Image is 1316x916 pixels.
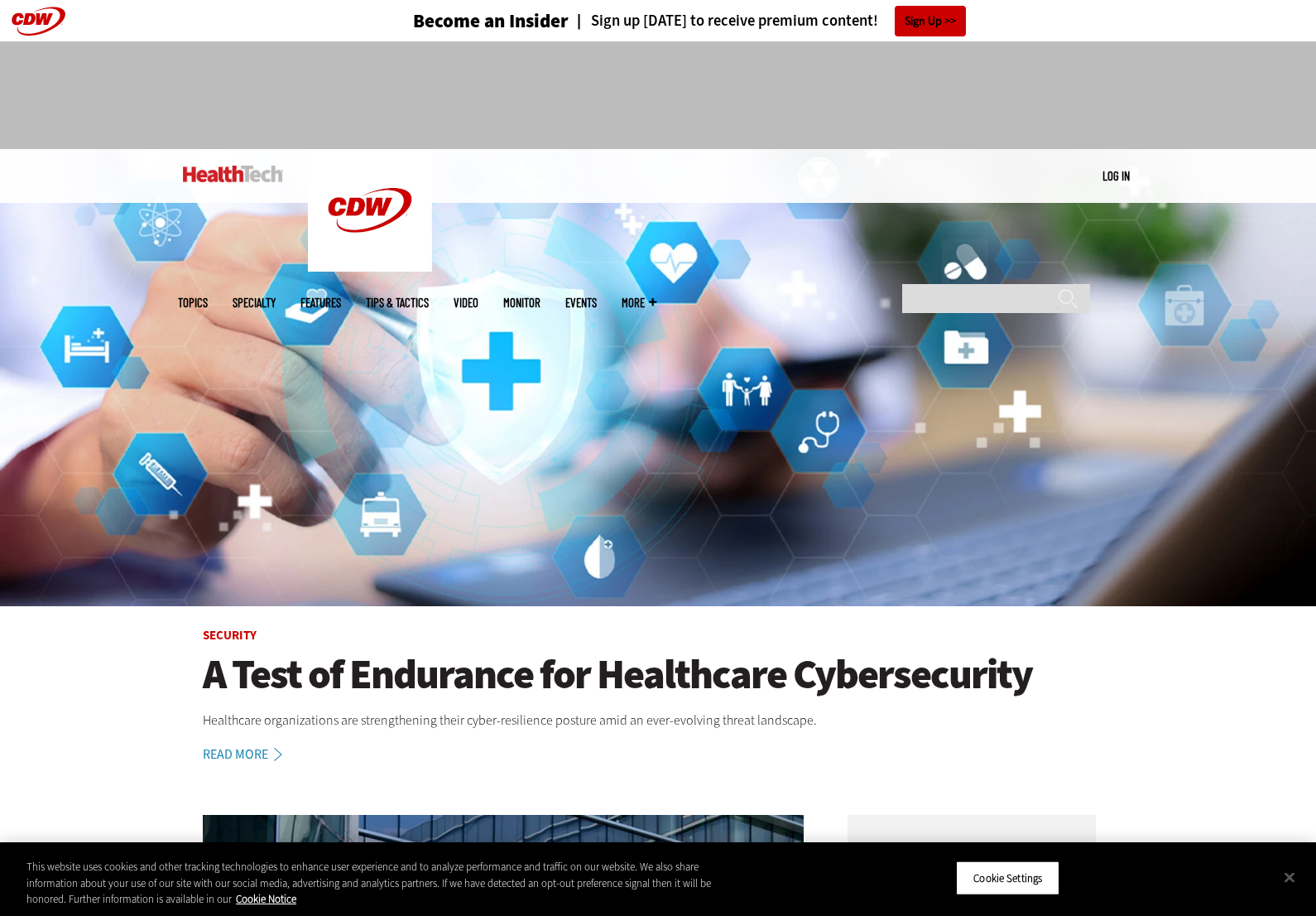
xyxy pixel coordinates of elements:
[565,296,597,309] a: Events
[203,627,257,644] a: Security
[236,892,296,906] a: More information about your privacy
[895,6,966,36] a: Sign Up
[26,859,724,908] div: This website uses cookies and other tracking technologies to enhance user experience and to analy...
[956,861,1059,895] button: Cookie Settings
[203,748,300,761] a: Read More
[1271,859,1308,895] button: Close
[308,149,432,272] img: Home
[622,296,656,309] span: More
[569,13,878,29] a: Sign up [DATE] to receive premium content!
[351,12,569,31] a: Become an Insider
[308,258,432,276] a: CDW
[357,58,959,133] iframe: advertisement
[203,710,1113,731] p: Healthcare organizations are strengthening their cyber-resilience posture amid an ever-evolving t...
[183,166,283,182] img: Home
[454,296,478,309] a: Video
[1102,168,1130,183] a: Log in
[300,296,341,309] a: Features
[178,296,208,309] span: Topics
[203,652,1113,697] a: A Test of Endurance for Healthcare Cybersecurity
[413,12,569,31] h3: Become an Insider
[503,296,540,309] a: MonITor
[1102,167,1130,185] div: User menu
[233,296,276,309] span: Specialty
[366,296,429,309] a: Tips & Tactics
